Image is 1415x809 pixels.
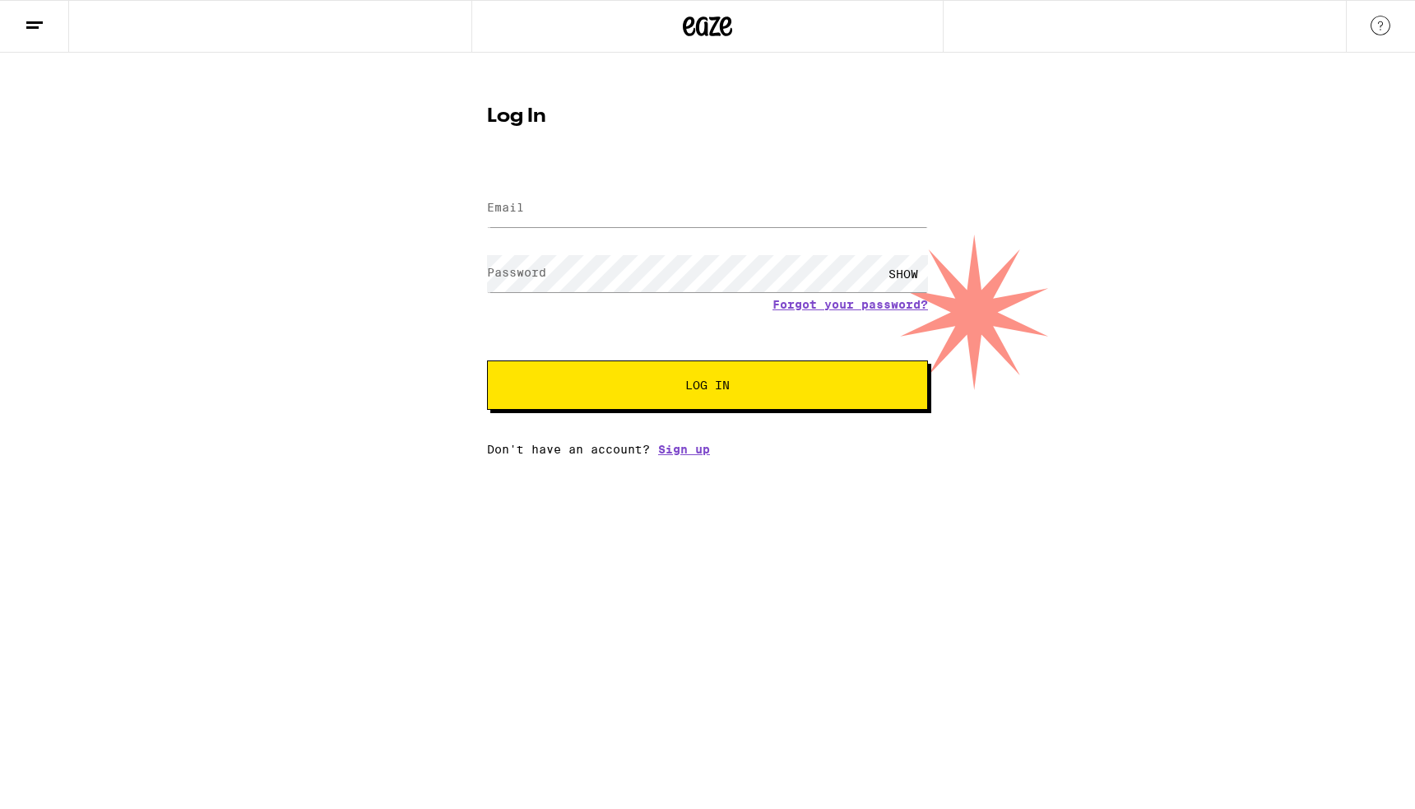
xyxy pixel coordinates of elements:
[487,266,546,279] label: Password
[487,201,524,214] label: Email
[658,443,710,456] a: Sign up
[879,255,928,292] div: SHOW
[685,379,730,391] span: Log In
[487,107,928,127] h1: Log In
[487,443,928,456] div: Don't have an account?
[487,190,928,227] input: Email
[487,360,928,410] button: Log In
[772,298,928,311] a: Forgot your password?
